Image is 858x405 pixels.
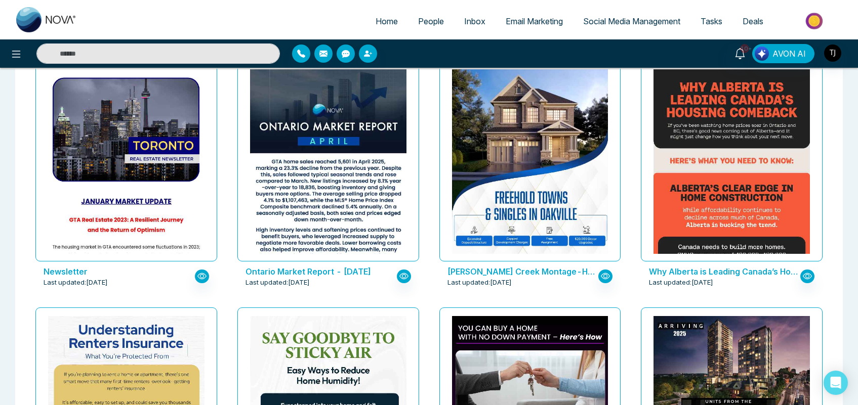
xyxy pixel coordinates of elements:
p: Ontario Market Report - April 2025 [246,265,394,278]
span: Inbox [464,16,485,26]
span: Last updated: [DATE] [649,278,713,288]
div: Open Intercom Messenger [824,371,848,395]
p: Newsletter [44,265,192,278]
span: Social Media Management [583,16,680,26]
button: AVON AI [752,44,814,63]
p: Joshua Creek Montage-Hallet Homes [447,265,596,278]
a: Social Media Management [573,12,690,31]
a: Home [365,12,408,31]
a: Tasks [690,12,732,31]
span: Deals [743,16,763,26]
img: Market-place.gif [779,10,852,32]
a: People [408,12,454,31]
span: Last updated: [DATE] [44,278,108,288]
img: Nova CRM Logo [16,7,77,32]
img: User Avatar [824,44,841,62]
img: Lead Flow [755,47,769,61]
span: AVON AI [772,48,806,60]
p: Why Alberta is Leading Canada’s Housing Comeback [649,265,798,278]
span: Last updated: [DATE] [447,278,512,288]
span: 10+ [740,44,749,53]
span: Tasks [701,16,722,26]
span: Home [376,16,398,26]
span: Last updated: [DATE] [246,278,310,288]
a: 10+ [728,44,752,62]
a: Email Marketing [496,12,573,31]
a: Inbox [454,12,496,31]
span: People [418,16,444,26]
span: Email Marketing [506,16,563,26]
a: Deals [732,12,773,31]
